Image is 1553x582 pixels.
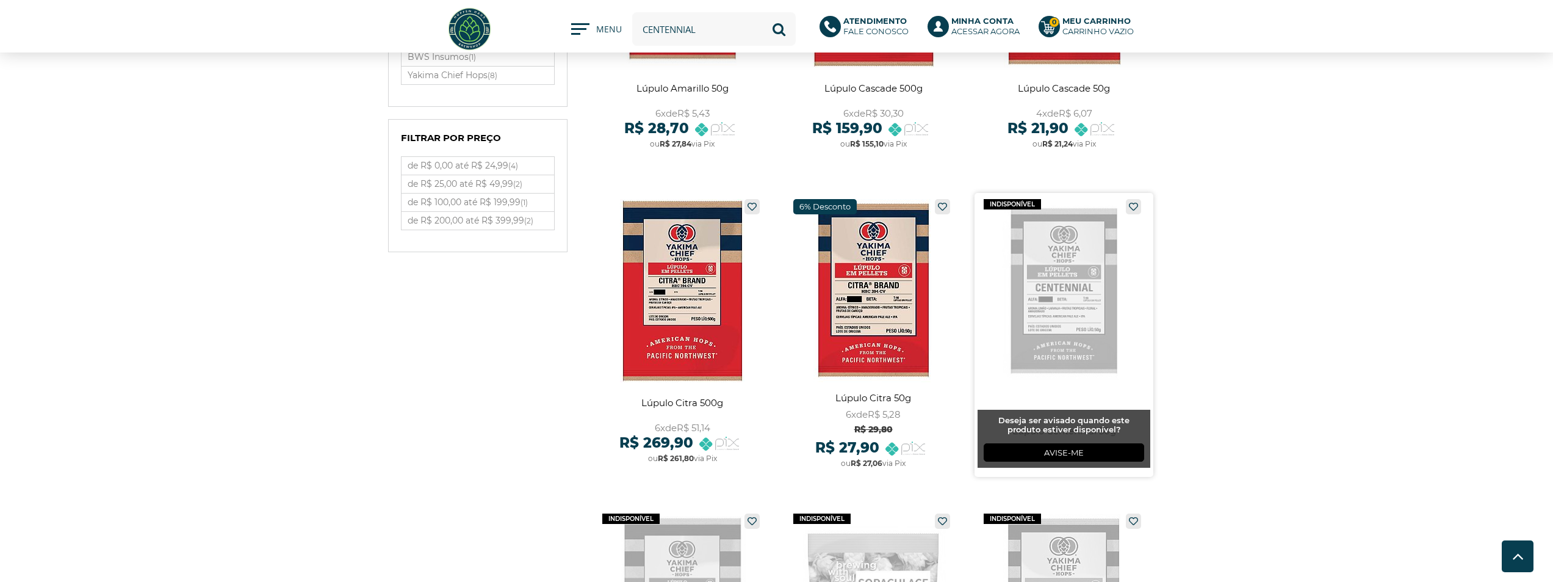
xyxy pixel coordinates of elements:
[975,193,1153,477] a: Lúpulo Centennial 50g
[843,16,909,37] p: Fale conosco
[401,132,555,150] h4: Filtrar por Preço
[524,216,533,225] small: (2)
[402,67,554,84] a: Yakima Chief Hops(8)
[984,443,1144,462] a: Avise-me
[402,157,554,175] label: de R$ 0,00 até R$ 24,99
[447,6,492,52] img: Hopfen Haus BrewShop
[843,16,907,26] b: Atendimento
[1062,26,1134,37] div: Carrinho Vazio
[402,175,554,193] a: de R$ 25,00 até R$ 49,99(2)
[928,16,1026,43] a: Minha ContaAcessar agora
[402,157,554,175] a: de R$ 0,00 até R$ 24,99(4)
[632,12,796,46] input: Digite o que você procura
[508,161,518,170] small: (4)
[402,175,554,193] label: de R$ 25,00 até R$ 49,99
[402,48,554,66] label: BWS Insumos
[488,71,497,80] small: (8)
[1062,16,1131,26] b: Meu Carrinho
[1049,17,1059,27] strong: 0
[571,23,620,35] button: MENU
[984,199,1041,209] span: indisponível
[402,212,554,230] label: de R$ 200,00 até R$ 399,99
[951,16,1020,37] p: Acessar agora
[402,194,554,211] a: de R$ 100,00 até R$ 199,99(1)
[793,514,851,524] span: indisponível
[602,514,660,524] span: indisponível
[513,180,522,189] small: (2)
[593,193,772,477] a: Lúpulo Citra 500g
[762,12,796,46] button: Buscar
[784,193,963,477] a: Lúpulo Citra 50g
[402,48,554,66] a: BWS Insumos(1)
[820,16,915,43] a: AtendimentoFale conosco
[521,198,528,207] small: (1)
[402,212,554,230] a: de R$ 200,00 até R$ 399,99(2)
[402,194,554,211] label: de R$ 100,00 até R$ 199,99
[402,67,554,84] label: Yakima Chief Hops
[469,53,476,62] small: (1)
[951,16,1014,26] b: Minha Conta
[596,23,620,42] span: MENU
[984,514,1041,524] span: indisponível
[998,415,1130,434] span: Deseja ser avisado quando este produto estiver disponível?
